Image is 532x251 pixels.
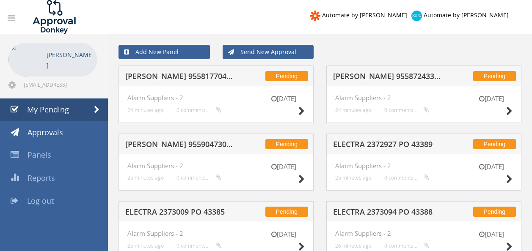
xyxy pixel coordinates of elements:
[47,49,93,71] p: [PERSON_NAME]
[125,140,234,151] h5: [PERSON_NAME] 955904730 PO 43518
[176,243,221,249] small: 0 comments...
[470,230,513,239] small: [DATE]
[265,139,308,149] span: Pending
[265,207,308,217] span: Pending
[127,243,164,249] small: 25 minutes ago
[27,104,69,115] span: My Pending
[333,140,442,151] h5: ELECTRA 2372927 PO 43389
[473,139,516,149] span: Pending
[28,127,63,137] span: Approvals
[262,162,305,171] small: [DATE]
[333,208,442,218] h5: ELECTRA 2373094 PO 43388
[335,230,513,237] h4: Alarm Suppliers - 2
[335,107,372,113] small: 24 minutes ago
[424,11,509,19] span: Automate by [PERSON_NAME]
[473,207,516,217] span: Pending
[335,94,513,101] h4: Alarm Suppliers - 2
[28,150,51,160] span: Panels
[470,162,513,171] small: [DATE]
[262,94,305,103] small: [DATE]
[322,11,407,19] span: Automate by [PERSON_NAME]
[473,71,516,81] span: Pending
[310,11,320,21] img: zapier-logomark.png
[335,162,513,169] h4: Alarm Suppliers - 2
[265,71,308,81] span: Pending
[262,230,305,239] small: [DATE]
[127,230,305,237] h4: Alarm Suppliers - 2
[127,162,305,169] h4: Alarm Suppliers - 2
[411,11,422,21] img: xero-logo.png
[119,45,210,59] a: Add New Panel
[125,72,234,83] h5: [PERSON_NAME] 955817704 PO 43275
[470,94,513,103] small: [DATE]
[27,196,54,206] span: Log out
[223,45,314,59] a: Send New Approval
[28,173,55,183] span: Reports
[384,107,429,113] small: 0 comments...
[384,243,429,249] small: 0 comments...
[176,107,221,113] small: 0 comments...
[127,94,305,101] h4: Alarm Suppliers - 2
[335,175,372,181] small: 25 minutes ago
[333,72,442,83] h5: [PERSON_NAME] 955872433 PO 43461
[125,208,234,218] h5: ELECTRA 2373009 PO 43385
[176,175,221,181] small: 0 comments...
[127,175,164,181] small: 25 minutes ago
[127,107,164,113] small: 24 minutes ago
[335,243,372,249] small: 26 minutes ago
[384,175,429,181] small: 0 comments...
[24,81,96,88] span: [EMAIL_ADDRESS][DOMAIN_NAME]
